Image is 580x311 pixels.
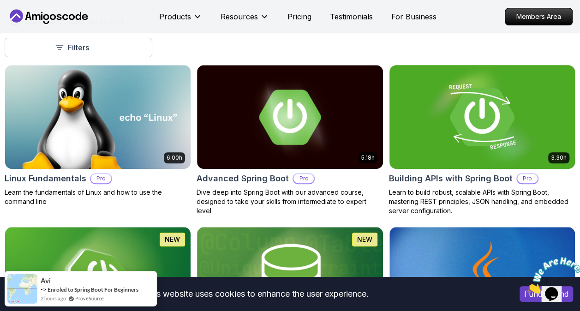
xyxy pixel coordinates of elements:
p: Products [159,11,191,22]
a: Building APIs with Spring Boot card3.30hBuilding APIs with Spring BootProLearn to build robust, s... [389,65,575,215]
p: Members Area [505,8,572,25]
span: 1 [4,4,7,12]
a: For Business [391,11,436,22]
img: Building APIs with Spring Boot card [385,62,580,172]
button: Accept cookies [520,286,573,302]
button: Products [159,11,202,30]
iframe: chat widget [523,253,580,297]
img: provesource social proof notification image [7,274,37,304]
a: Advanced Spring Boot card5.18hAdvanced Spring BootProDive deep into Spring Boot with our advanced... [197,65,383,215]
button: Filters [5,38,152,57]
a: ProveSource [75,294,104,302]
span: Avi [41,277,51,285]
p: 3.30h [551,154,567,161]
p: NEW [165,235,180,244]
a: Pricing [287,11,311,22]
button: Resources [221,11,269,30]
p: Learn to build robust, scalable APIs with Spring Boot, mastering REST principles, JSON handling, ... [389,188,575,215]
p: 6.00h [167,154,182,161]
span: -> [41,286,47,293]
h2: Advanced Spring Boot [197,172,289,185]
a: Enroled to Spring Boot For Beginners [48,286,138,293]
img: Advanced Spring Boot card [197,65,383,169]
p: Pro [293,174,314,183]
a: Linux Fundamentals card6.00hLinux FundamentalsProLearn the fundamentals of Linux and how to use t... [5,65,191,206]
a: Testimonials [330,11,373,22]
p: Resources [221,11,258,22]
h2: Linux Fundamentals [5,172,86,185]
h2: Building APIs with Spring Boot [389,172,513,185]
p: NEW [357,235,372,244]
a: Members Area [505,8,573,25]
img: Linux Fundamentals card [5,65,191,169]
p: Pro [517,174,538,183]
p: Learn the fundamentals of Linux and how to use the command line [5,188,191,206]
p: 5.18h [361,154,375,161]
p: Dive deep into Spring Boot with our advanced course, designed to take your skills from intermedia... [197,188,383,215]
div: This website uses cookies to enhance the user experience. [7,284,506,304]
p: Pro [91,174,111,183]
p: Filters [68,42,89,53]
span: 2 hours ago [41,294,66,302]
img: Chat attention grabber [4,4,61,40]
